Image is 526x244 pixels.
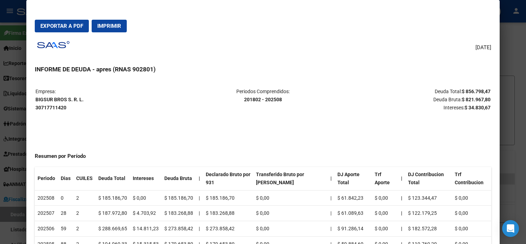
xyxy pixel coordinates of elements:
td: $ 273.858,42 [203,221,253,237]
th: Trf Contribucion [452,167,491,190]
td: $ 0,00 [253,221,328,237]
span: [DATE] [475,44,491,52]
td: 202506 [35,221,58,237]
th: | [398,221,405,237]
th: DJ Aporte Total [335,167,372,190]
td: $ 0,00 [253,190,328,206]
h4: Resumen por Período [35,152,491,160]
td: $ 0,00 [372,190,399,206]
td: $ 4.703,92 [130,206,162,221]
th: | [398,190,405,206]
th: | [328,167,335,190]
strong: $ 856.798,47 [462,89,491,94]
th: Transferido Bruto por [PERSON_NAME] [253,167,328,190]
td: | [328,206,335,221]
td: $ 61.842,23 [335,190,372,206]
td: 202508 [35,190,58,206]
td: $ 0,00 [452,206,491,221]
td: 2 [73,206,96,221]
strong: $ 34.830,67 [465,105,491,110]
td: $ 0,00 [452,221,491,237]
td: | [328,221,335,237]
strong: $ 821.967,80 [462,97,491,102]
td: $ 288.669,65 [96,221,130,237]
td: $ 0,00 [372,221,399,237]
td: $ 187.972,80 [96,206,130,221]
th: Trf Aporte [372,167,399,190]
td: $ 183.268,88 [162,206,196,221]
td: | [196,206,203,221]
strong: BIGSUR BROS S. R. L. 30717711420 [35,97,84,110]
th: Declarado Bruto por 931 [203,167,253,190]
span: Exportar a PDF [40,23,83,29]
td: $ 14.811,23 [130,221,162,237]
th: | [398,206,405,221]
td: $ 0,00 [452,190,491,206]
th: Intereses [130,167,162,190]
td: 0 [58,190,73,206]
th: Deuda Bruta [162,167,196,190]
td: $ 91.286,14 [335,221,372,237]
td: | [196,221,203,237]
th: | [398,167,405,190]
td: $ 182.572,28 [405,221,452,237]
div: Open Intercom Messenger [502,220,519,237]
td: 28 [58,206,73,221]
p: Deuda Total: Deuda Bruta: Intereses: [339,88,491,111]
td: $ 122.179,25 [405,206,452,221]
td: $ 185.186,70 [203,190,253,206]
h3: INFORME DE DEUDA - apres (RNAS 902801) [35,65,491,74]
button: Imprimir [92,20,127,32]
td: $ 0,00 [372,206,399,221]
p: Periodos Comprendidos: [188,88,339,104]
td: $ 185.186,70 [96,190,130,206]
td: $ 61.089,63 [335,206,372,221]
td: $ 0,00 [130,190,162,206]
td: $ 185.186,70 [162,190,196,206]
th: Deuda Total [96,167,130,190]
td: 59 [58,221,73,237]
td: 202507 [35,206,58,221]
td: $ 123.344,47 [405,190,452,206]
td: 2 [73,221,96,237]
p: Empresa: [35,88,187,111]
th: Periodo [35,167,58,190]
th: | [196,167,203,190]
td: $ 0,00 [253,206,328,221]
button: Exportar a PDF [35,20,89,32]
td: | [328,190,335,206]
span: Imprimir [97,23,121,29]
th: CUILES [73,167,96,190]
td: | [196,190,203,206]
td: 2 [73,190,96,206]
th: DJ Contribucion Total [405,167,452,190]
th: Dias [58,167,73,190]
td: $ 273.858,42 [162,221,196,237]
td: $ 183.268,88 [203,206,253,221]
strong: 201802 - 202508 [244,97,282,102]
